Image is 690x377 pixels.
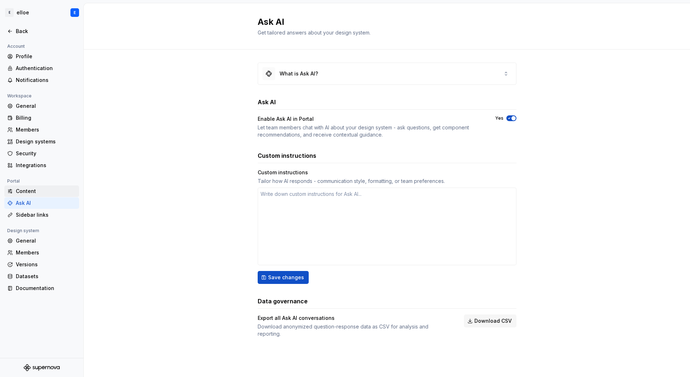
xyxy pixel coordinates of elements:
a: Sidebar links [4,209,79,221]
div: E [5,8,14,17]
a: Members [4,247,79,258]
div: Workspace [4,92,34,100]
div: Sidebar links [16,211,76,219]
div: Account [4,42,28,51]
a: Members [4,124,79,135]
div: Members [16,249,76,256]
div: Portal [4,177,23,185]
a: General [4,100,79,112]
h3: Data governance [258,297,308,305]
button: Save changes [258,271,309,284]
div: General [16,237,76,244]
div: Tailor how AI responds - communication style, formatting, or team preferences. [258,178,516,185]
a: General [4,235,79,247]
span: Save changes [268,274,304,281]
div: Back [16,28,76,35]
div: Notifications [16,77,76,84]
div: Versions [16,261,76,268]
a: Ask AI [4,197,79,209]
a: Billing [4,112,79,124]
a: Versions [4,259,79,270]
div: Export all Ask AI conversations [258,314,451,322]
h3: Ask AI [258,98,276,106]
div: General [16,102,76,110]
div: Members [16,126,76,133]
a: Back [4,26,79,37]
h3: Custom instructions [258,151,316,160]
div: Ask AI [16,199,76,207]
div: Design system [4,226,42,235]
div: What is Ask AI? [280,70,318,77]
div: E [74,10,76,15]
div: Datasets [16,273,76,280]
a: Profile [4,51,79,62]
div: elloe [17,9,29,16]
div: Profile [16,53,76,60]
div: Custom instructions [258,169,516,176]
h2: Ask AI [258,16,508,28]
span: Get tailored answers about your design system. [258,29,371,36]
div: Integrations [16,162,76,169]
button: Download CSV [464,314,516,327]
div: Enable Ask AI in Portal [258,115,482,123]
div: Download anonymized question-response data as CSV for analysis and reporting. [258,323,451,337]
a: Security [4,148,79,159]
svg: Supernova Logo [24,364,60,371]
div: Let team members chat with AI about your design system - ask questions, get component recommendat... [258,124,482,138]
a: Notifications [4,74,79,86]
a: Content [4,185,79,197]
a: Integrations [4,160,79,171]
div: Security [16,150,76,157]
div: Design systems [16,138,76,145]
a: Documentation [4,282,79,294]
div: Authentication [16,65,76,72]
label: Yes [495,115,503,121]
a: Authentication [4,63,79,74]
div: Content [16,188,76,195]
div: Billing [16,114,76,121]
a: Datasets [4,271,79,282]
a: Design systems [4,136,79,147]
span: Download CSV [474,317,512,325]
div: Documentation [16,285,76,292]
button: EelloeE [1,5,82,20]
